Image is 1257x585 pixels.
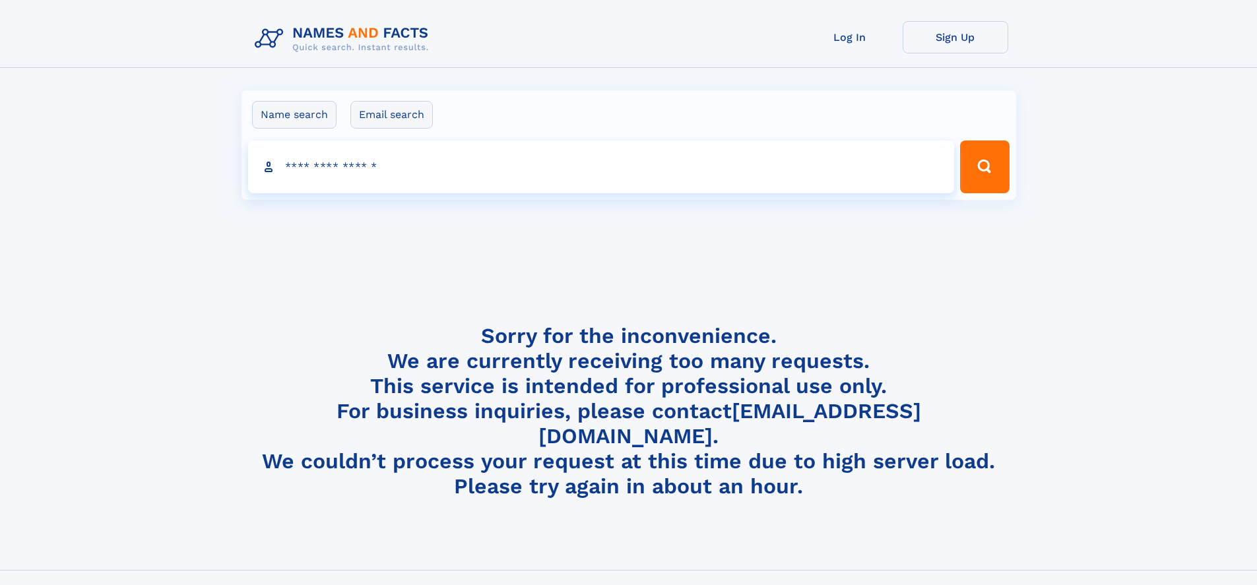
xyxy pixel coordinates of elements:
[248,140,955,193] input: search input
[249,21,439,57] img: Logo Names and Facts
[538,398,921,448] a: [EMAIL_ADDRESS][DOMAIN_NAME]
[249,323,1008,499] h4: Sorry for the inconvenience. We are currently receiving too many requests. This service is intend...
[350,101,433,129] label: Email search
[903,21,1008,53] a: Sign Up
[252,101,337,129] label: Name search
[797,21,903,53] a: Log In
[960,140,1009,193] button: Search Button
